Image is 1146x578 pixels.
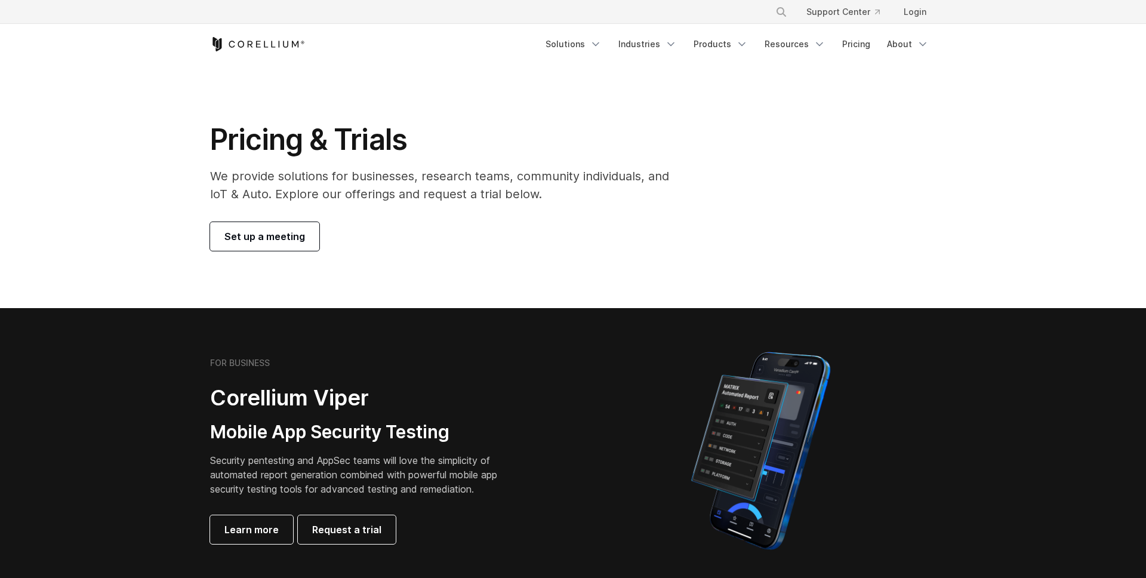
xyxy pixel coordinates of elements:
a: Industries [611,33,684,55]
a: Set up a meeting [210,222,319,251]
span: Set up a meeting [224,229,305,244]
h2: Corellium Viper [210,385,516,411]
div: Navigation Menu [761,1,936,23]
a: Request a trial [298,515,396,544]
a: Products [686,33,755,55]
h3: Mobile App Security Testing [210,421,516,444]
a: Pricing [835,33,877,55]
button: Search [771,1,792,23]
a: About [880,33,936,55]
a: Resources [757,33,833,55]
span: Learn more [224,522,279,537]
p: We provide solutions for businesses, research teams, community individuals, and IoT & Auto. Explo... [210,167,686,203]
div: Navigation Menu [538,33,936,55]
p: Security pentesting and AppSec teams will love the simplicity of automated report generation comb... [210,453,516,496]
h1: Pricing & Trials [210,122,686,158]
a: Support Center [797,1,889,23]
a: Learn more [210,515,293,544]
a: Corellium Home [210,37,305,51]
h6: FOR BUSINESS [210,358,270,368]
a: Solutions [538,33,609,55]
a: Login [894,1,936,23]
span: Request a trial [312,522,381,537]
img: Corellium MATRIX automated report on iPhone showing app vulnerability test results across securit... [671,346,851,555]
